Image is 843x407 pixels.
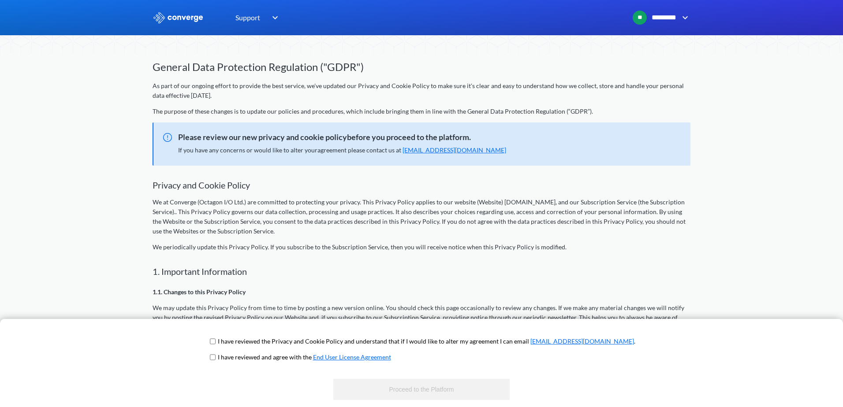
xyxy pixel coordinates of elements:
[153,107,690,116] p: The purpose of these changes is to update our policies and procedures, which include bringing the...
[313,353,391,361] a: End User License Agreement
[403,146,506,154] a: [EMAIL_ADDRESS][DOMAIN_NAME]
[153,197,690,236] p: We at Converge (Octagon I/O Ltd.) are committed to protecting your privacy. This Privacy Policy a...
[218,352,391,362] p: I have reviewed and agree with the
[153,266,690,277] h2: 1. Important Information
[218,337,635,346] p: I have reviewed the Privacy and Cookie Policy and understand that if I would like to alter my agr...
[153,180,690,190] h2: Privacy and Cookie Policy
[153,242,690,252] p: We periodically update this Privacy Policy. If you subscribe to the Subscription Service, then yo...
[333,379,510,400] button: Proceed to the Platform
[153,131,682,144] span: Please review our new privacy and cookie policybefore you proceed to the platform.
[676,12,690,23] img: downArrow.svg
[153,12,204,23] img: logo_ewhite.svg
[153,81,690,100] p: As part of our ongoing effort to provide the best service, we've updated our Privacy and Cookie P...
[153,303,690,342] p: We may update this Privacy Policy from time to time by posting a new version online. You should c...
[235,12,260,23] span: Support
[530,337,634,345] a: [EMAIL_ADDRESS][DOMAIN_NAME]
[153,287,690,297] p: 1.1. Changes to this Privacy Policy
[266,12,280,23] img: downArrow.svg
[178,146,506,154] span: If you have any concerns or would like to alter your agreement please contact us at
